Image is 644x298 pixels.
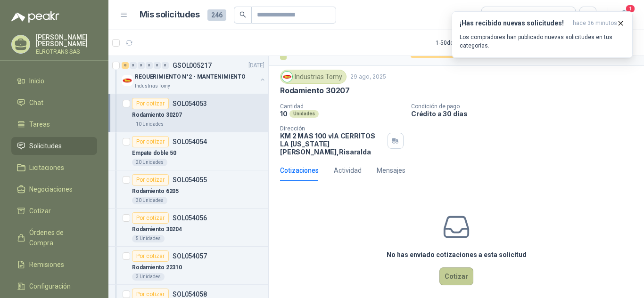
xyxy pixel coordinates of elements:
a: Por cotizarSOL054056Rodamiento 302045 Unidades [108,209,268,247]
div: 3 Unidades [132,273,165,281]
a: Negociaciones [11,180,97,198]
p: SOL054057 [173,253,207,259]
p: SOL054054 [173,138,207,145]
div: 10 Unidades [132,121,167,128]
a: Por cotizarSOL054054Empate doble 5020 Unidades [108,132,268,170]
span: 246 [207,9,226,21]
span: Configuración [29,281,71,291]
div: 0 [146,62,153,69]
p: REQUERIMIENTO N°2 - MANTENIMIENTO [135,72,246,81]
p: Rodamiento 30207 [132,111,182,120]
p: Rodamiento 22310 [132,263,182,272]
div: 0 [162,62,169,69]
span: Solicitudes [29,141,62,151]
div: 0 [138,62,145,69]
p: Rodamiento 30207 [280,86,350,96]
h3: No has enviado cotizaciones a esta solicitud [387,250,527,260]
button: 1 [616,7,633,24]
span: hace 36 minutos [573,19,617,27]
p: Cantidad [280,103,404,110]
div: 20 Unidades [132,159,167,166]
a: Por cotizarSOL054057Rodamiento 223103 Unidades [108,247,268,285]
p: SOL054055 [173,177,207,183]
p: [DATE] [248,61,264,70]
div: Cotizaciones [280,165,319,176]
div: 1 - 50 de 246 [436,35,494,50]
a: Configuración [11,277,97,295]
a: 8 0 0 0 0 0 GSOL005217[DATE] Company LogoREQUERIMIENTO N°2 - MANTENIMIENTOIndustrias Tomy [122,60,266,90]
p: 10 [280,110,288,118]
a: Por cotizarSOL054055Rodamiento 620530 Unidades [108,170,268,209]
p: Industrias Tomy [135,82,170,90]
a: Cotizar [11,202,97,220]
a: Tareas [11,115,97,133]
p: SOL054056 [173,215,207,221]
img: Logo peakr [11,11,59,23]
div: 0 [130,62,137,69]
p: SOL054058 [173,291,207,298]
img: Company Logo [122,75,133,86]
div: Todas [487,10,507,20]
div: Por cotizar [132,136,169,147]
h1: Mis solicitudes [140,8,200,22]
a: Remisiones [11,256,97,274]
a: Licitaciones [11,159,97,177]
a: Solicitudes [11,137,97,155]
p: Empate doble 50 [132,149,176,158]
span: Licitaciones [29,162,64,173]
span: search [239,11,246,18]
img: Company Logo [282,72,292,82]
div: Mensajes [377,165,405,176]
span: Órdenes de Compra [29,227,88,248]
button: Cotizar [439,267,473,285]
div: 5 Unidades [132,235,165,242]
div: 0 [154,62,161,69]
p: GSOL005217 [173,62,212,69]
a: Inicio [11,72,97,90]
div: Unidades [289,110,319,118]
a: Chat [11,94,97,112]
div: Por cotizar [132,212,169,224]
p: Crédito a 30 días [411,110,640,118]
div: Actividad [334,165,362,176]
p: [PERSON_NAME] [PERSON_NAME] [36,34,97,47]
p: KM 2 MAS 100 vIA CERRITOS LA [US_STATE] [PERSON_NAME] , Risaralda [280,132,384,156]
span: Remisiones [29,259,64,270]
p: SOL054053 [173,100,207,107]
a: Por cotizarSOL054053Rodamiento 3020710 Unidades [108,94,268,132]
p: Rodamiento 30204 [132,225,182,234]
span: 1 [625,4,636,13]
button: ¡Has recibido nuevas solicitudes!hace 36 minutos Los compradores han publicado nuevas solicitudes... [452,11,633,58]
p: Dirección [280,125,384,132]
p: Condición de pago [411,103,640,110]
h3: ¡Has recibido nuevas solicitudes! [460,19,569,27]
div: Por cotizar [132,250,169,262]
div: 8 [122,62,129,69]
div: Industrias Tomy [280,70,347,84]
div: 30 Unidades [132,197,167,204]
p: 29 ago, 2025 [350,72,386,81]
span: Cotizar [29,206,51,216]
p: ELROTRANS SAS [36,49,97,55]
span: Inicio [29,76,44,86]
div: Por cotizar [132,98,169,109]
span: Negociaciones [29,184,73,194]
span: Chat [29,97,43,108]
p: Los compradores han publicado nuevas solicitudes en tus categorías. [460,33,625,50]
p: Rodamiento 6205 [132,187,179,196]
span: Tareas [29,119,50,129]
div: Por cotizar [132,174,169,185]
a: Órdenes de Compra [11,224,97,252]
